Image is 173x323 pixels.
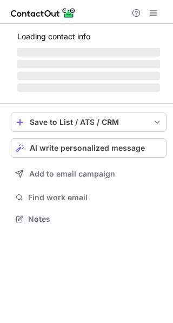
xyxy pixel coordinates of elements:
img: ContactOut v5.3.10 [11,6,76,19]
span: Notes [28,214,162,224]
span: AI write personalized message [30,144,145,152]
button: Notes [11,212,167,227]
span: Find work email [28,193,162,202]
span: ‌ [17,60,160,68]
p: Loading contact info [17,32,160,41]
button: Add to email campaign [11,164,167,184]
span: ‌ [17,48,160,57]
span: ‌ [17,83,160,92]
button: Find work email [11,190,167,205]
span: Add to email campaign [29,170,115,178]
span: ‌ [17,72,160,80]
button: save-profile-one-click [11,113,167,132]
button: AI write personalized message [11,138,167,158]
div: Save to List / ATS / CRM [30,118,148,127]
